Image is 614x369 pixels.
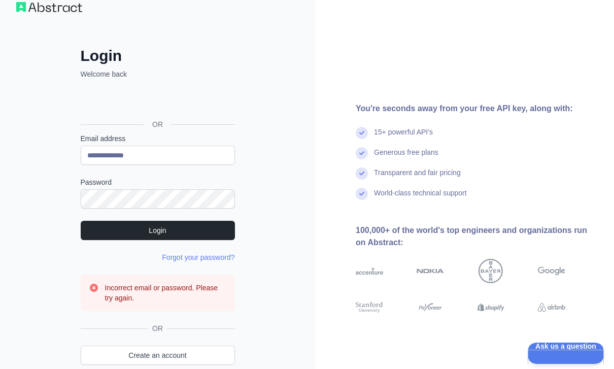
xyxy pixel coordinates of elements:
span: OR [148,323,167,333]
label: Email address [81,133,235,144]
div: 15+ powerful API's [374,127,433,147]
a: Create an account [81,346,235,365]
img: airbnb [538,300,565,314]
img: check mark [356,188,368,200]
img: bayer [479,259,503,283]
a: Forgot your password? [162,253,234,261]
img: check mark [356,127,368,139]
img: shopify [477,300,505,314]
img: stanford university [356,300,383,314]
img: check mark [356,167,368,180]
img: google [538,259,565,283]
div: Transparent and fair pricing [374,167,461,188]
img: payoneer [417,300,444,314]
span: OR [144,119,171,129]
img: accenture [356,259,383,283]
img: nokia [417,259,444,283]
iframe: כפתור לכניסה באמצעות חשבון Google [76,90,238,113]
h2: Login [81,47,235,65]
iframe: Help Scout Beacon - Open [528,343,604,364]
img: Workflow [16,2,82,12]
label: Password [81,177,235,187]
p: Welcome back [81,69,235,79]
div: כניסה באמצעות חשבון Google. פתיחה בכרטיסייה חדשה [81,90,233,113]
h3: Incorrect email or password. Please try again. [105,283,227,303]
div: 100,000+ of the world's top engineers and organizations run on Abstract: [356,224,598,249]
div: Generous free plans [374,147,438,167]
button: Login [81,221,235,240]
div: World-class technical support [374,188,467,208]
img: check mark [356,147,368,159]
div: You're seconds away from your free API key, along with: [356,103,598,115]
